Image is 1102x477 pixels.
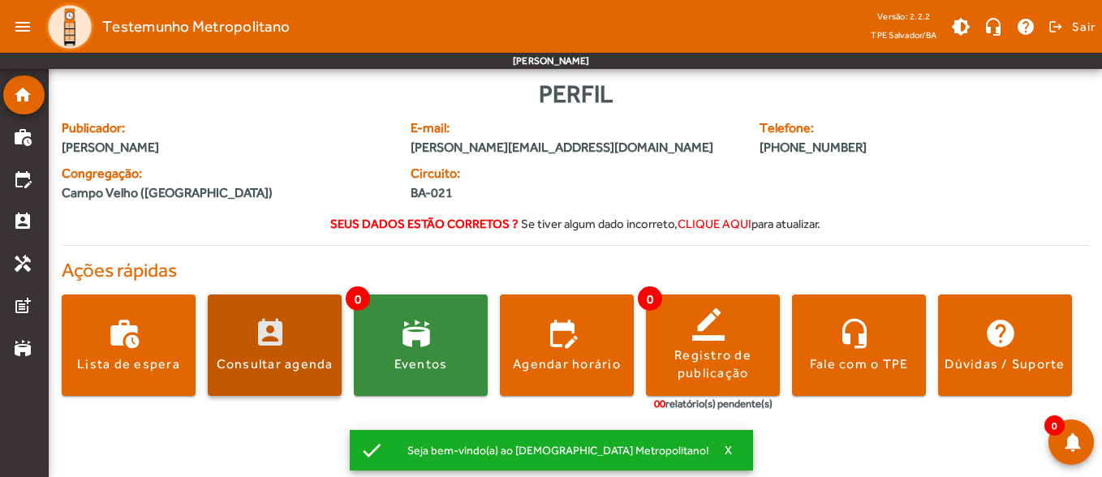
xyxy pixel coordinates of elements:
div: Perfil [62,75,1089,112]
div: Agendar horário [513,355,621,373]
div: Consultar agenda [217,355,334,373]
button: Dúvidas / Suporte [938,294,1072,396]
button: Consultar agenda [208,294,342,396]
button: Lista de espera [62,294,196,396]
button: Eventos [354,294,488,396]
a: Testemunho Metropolitano [39,2,290,51]
span: clique aqui [678,217,751,230]
span: [PERSON_NAME] [62,138,391,157]
div: Fale com o TPE [810,355,909,373]
div: Lista de espera [77,355,180,373]
mat-icon: check [359,438,384,462]
span: Sair [1072,14,1096,40]
div: Dúvidas / Suporte [945,355,1065,373]
mat-icon: perm_contact_calendar [13,212,32,231]
div: Eventos [394,355,448,373]
strong: Seus dados estão corretos ? [330,217,519,230]
button: X [709,443,750,458]
button: Sair [1046,15,1096,39]
mat-icon: work_history [13,127,32,147]
div: relatório(s) pendente(s) [654,396,773,412]
div: Versão: 2.2.2 [871,6,936,27]
span: 0 [346,286,370,311]
mat-icon: post_add [13,296,32,316]
button: Fale com o TPE [792,294,926,396]
div: Seja bem-vindo(a) ao [DEMOGRAPHIC_DATA] Metropolitano! [394,439,709,462]
span: [PHONE_NUMBER] [760,138,1002,157]
span: Publicador: [62,118,391,138]
mat-icon: menu [6,11,39,43]
span: Se tiver algum dado incorreto, para atualizar. [521,217,820,230]
h4: Ações rápidas [62,259,1089,282]
span: Telefone: [760,118,1002,138]
button: Agendar horário [500,294,634,396]
span: 00 [654,397,665,410]
span: Circuito: [411,164,566,183]
span: [PERSON_NAME][EMAIL_ADDRESS][DOMAIN_NAME] [411,138,740,157]
mat-icon: edit_calendar [13,170,32,189]
span: X [725,443,733,458]
span: Congregação: [62,164,391,183]
mat-icon: home [13,85,32,105]
span: TPE Salvador/BA [871,27,936,43]
span: 0 [638,286,662,311]
button: Registro de publicação [646,294,780,396]
mat-icon: stadium [13,338,32,358]
img: Logo TPE [45,2,94,51]
div: Registro de publicação [646,346,780,383]
mat-icon: handyman [13,254,32,273]
span: E-mail: [411,118,740,138]
span: Testemunho Metropolitano [102,14,290,40]
span: 0 [1044,415,1065,436]
span: BA-021 [411,183,566,203]
span: Campo Velho ([GEOGRAPHIC_DATA]) [62,183,273,203]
